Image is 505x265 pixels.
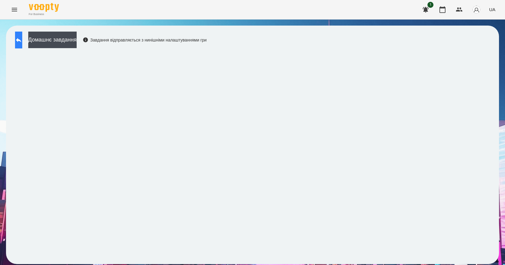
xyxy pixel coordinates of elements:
[7,2,22,17] button: Menu
[489,6,495,13] span: UA
[29,12,59,16] span: For Business
[487,4,498,15] button: UA
[28,32,77,48] button: Домашнє завдання
[29,3,59,12] img: Voopty Logo
[427,2,433,8] span: 1
[472,5,481,14] img: avatar_s.png
[83,37,207,43] div: Завдання відправляється з нинішніми налаштуваннями гри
